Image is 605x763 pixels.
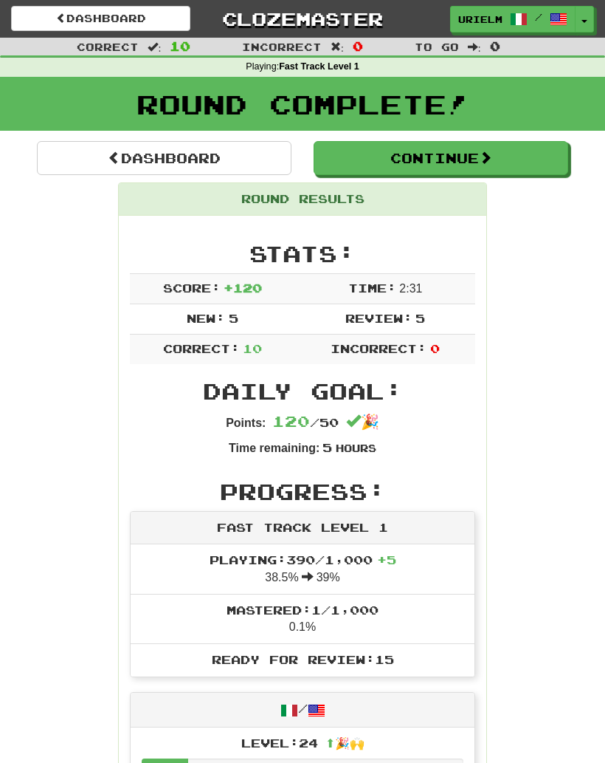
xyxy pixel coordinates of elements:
a: Dashboard [37,141,291,175]
div: Round Results [119,183,486,216]
span: 0 [353,38,363,53]
span: ⬆🎉🙌 [318,736,364,750]
span: To go [415,41,459,53]
span: 5 [322,440,332,454]
span: 5 [229,311,238,325]
span: Playing: 390 / 1,000 [210,552,396,567]
a: Dashboard [11,6,190,31]
span: 10 [170,38,190,53]
span: Review: [345,311,412,325]
span: New: [187,311,225,325]
span: Correct [77,41,139,53]
li: 38.5% 39% [131,544,474,595]
span: 0 [430,341,440,355]
span: : [331,41,344,52]
span: Incorrect: [331,341,426,355]
span: Correct: [163,341,240,355]
span: 5 [415,311,425,325]
span: : [468,41,481,52]
h2: Daily Goal: [130,379,475,403]
span: Mastered: 1 / 1,000 [227,603,378,617]
a: Clozemaster [212,6,392,32]
span: 0 [490,38,500,53]
h2: Stats: [130,242,475,266]
small: Hours [336,442,376,454]
span: 🎉 [346,414,379,430]
span: + 5 [377,552,396,567]
span: : [148,41,161,52]
a: Urielm / [450,6,575,32]
span: + 120 [224,281,262,295]
span: / 50 [272,415,339,429]
button: Continue [314,141,568,175]
span: Time: [348,281,396,295]
span: 120 [272,412,310,430]
div: / [131,693,474,728]
span: / [535,12,542,22]
div: Fast Track Level 1 [131,512,474,544]
span: Ready for Review: 15 [212,652,394,666]
span: Incorrect [242,41,322,53]
strong: Fast Track Level 1 [279,61,359,72]
h1: Round Complete! [5,89,600,119]
span: 2 : 31 [399,282,422,295]
span: Urielm [458,13,502,26]
h2: Progress: [130,479,475,504]
strong: Time remaining: [229,442,319,454]
span: Level: 24 [241,736,364,750]
span: 10 [243,341,262,355]
span: Score: [163,281,221,295]
strong: Points: [226,417,266,429]
li: 0.1% [131,594,474,645]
